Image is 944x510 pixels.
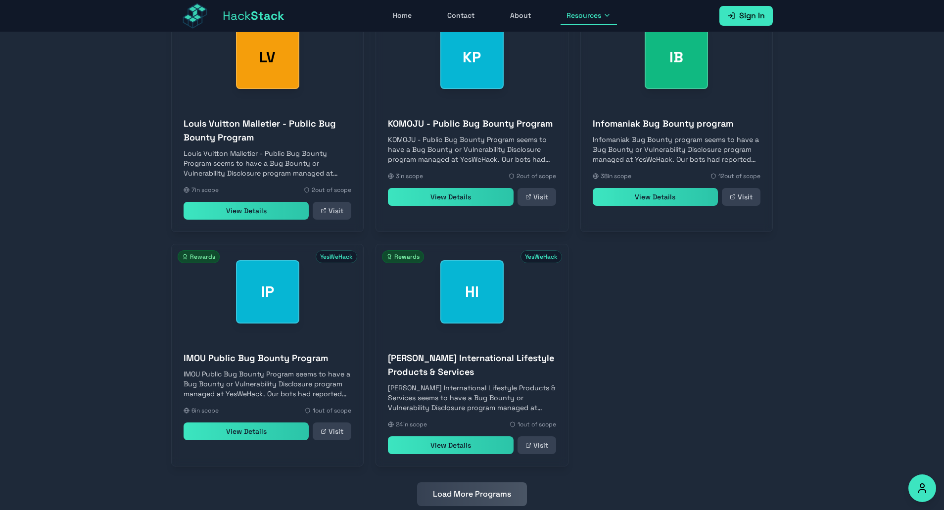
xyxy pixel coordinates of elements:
[504,6,537,25] a: About
[236,260,299,324] div: IMOU Public Bug Bounty Program
[223,8,284,24] span: Hack
[191,407,219,415] span: 6 in scope
[184,422,309,440] a: View Details
[396,172,423,180] span: 3 in scope
[518,188,556,206] a: Visit
[236,26,299,89] div: Louis Vuitton Malletier - Public Bug Bounty Program
[312,186,351,194] span: 2 out of scope
[440,26,504,89] div: KOMOJU - Public Bug Bounty Program
[388,351,556,379] h3: [PERSON_NAME] International Lifestyle Products & Services
[184,351,351,365] h3: IMOU Public Bug Bounty Program
[441,6,480,25] a: Contact
[184,202,309,220] a: View Details
[388,383,556,413] p: [PERSON_NAME] International Lifestyle Products & Services seems to have a Bug Bounty or Vulnerabi...
[739,10,765,22] span: Sign In
[191,186,219,194] span: 7 in scope
[601,172,631,180] span: 38 in scope
[178,250,220,263] span: Rewards
[388,188,513,206] a: View Details
[387,6,418,25] a: Home
[382,250,424,263] span: Rewards
[440,260,504,324] div: Harman International Lifestyle Products & Services
[388,135,556,164] p: KOMOJU - Public Bug Bounty Program seems to have a Bug Bounty or Vulnerability Disclosure program...
[184,148,351,178] p: Louis Vuitton Malletier - Public Bug Bounty Program seems to have a Bug Bounty or Vulnerability D...
[316,250,357,263] span: YesWeHack
[593,117,760,131] h3: Infomaniak Bug Bounty program
[396,420,427,428] span: 24 in scope
[517,172,556,180] span: 2 out of scope
[313,202,351,220] a: Visit
[251,8,284,23] span: Stack
[388,117,556,131] h3: KOMOJU - Public Bug Bounty Program
[719,6,773,26] a: Sign In
[561,6,617,25] button: Resources
[520,250,562,263] span: YesWeHack
[722,188,760,206] a: Visit
[313,407,351,415] span: 1 out of scope
[566,10,601,20] span: Resources
[184,369,351,399] p: IMOU Public Bug Bounty Program seems to have a Bug Bounty or Vulnerability Disclosure program man...
[593,188,718,206] a: View Details
[518,420,556,428] span: 1 out of scope
[908,474,936,502] button: Accessibility Options
[184,117,351,144] h3: Louis Vuitton Malletier - Public Bug Bounty Program
[417,482,527,506] button: Load More Programs
[645,26,708,89] div: Infomaniak Bug Bounty program
[593,135,760,164] p: Infomaniak Bug Bounty program seems to have a Bug Bounty or Vulnerability Disclosure program mana...
[718,172,760,180] span: 12 out of scope
[388,436,513,454] a: View Details
[313,422,351,440] a: Visit
[518,436,556,454] a: Visit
